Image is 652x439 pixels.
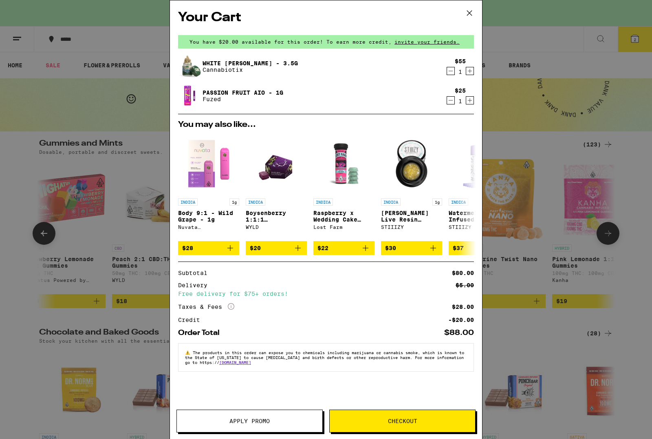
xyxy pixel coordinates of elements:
button: Add to bag [313,241,374,255]
div: Taxes & Fees [178,303,234,310]
button: Decrement [447,67,455,75]
h2: You may also like... [178,121,474,129]
div: Free delivery for $75+ orders! [178,291,474,297]
p: INDICA [246,198,265,206]
p: [PERSON_NAME] Live Resin Diamonds - 1g [381,210,442,223]
div: Order Total [178,329,225,337]
button: Increment [466,96,474,104]
div: STIIIZY [449,224,510,230]
a: White [PERSON_NAME] - 3.5g [203,60,298,67]
img: WYLD - Boysenberry 1:1:1 THC:CBD:CBN Gummies [254,133,298,194]
button: Checkout [329,410,476,432]
span: invite your friends. [392,39,463,44]
span: $37 [453,245,464,251]
span: $28 [182,245,193,251]
div: WYLD [246,224,307,230]
a: Passion Fruit AIO - 1g [203,89,283,96]
div: Credit [178,317,206,323]
img: STIIIZY - Mochi Gelato Live Resin Diamonds - 1g [381,133,442,194]
h2: Your Cart [178,9,474,27]
div: -$20.00 [448,317,474,323]
a: Open page for Watermelon Z Infused 5-Pack - 2.5g from STIIIZY [449,133,510,241]
a: Open page for Body 9:1 - Wild Grape - 1g from Nuvata (CA) [178,133,239,241]
div: Nuvata ([GEOGRAPHIC_DATA]) [178,224,239,230]
div: 1 [455,69,466,75]
p: Body 9:1 - Wild Grape - 1g [178,210,239,223]
button: Decrement [447,96,455,104]
button: Increment [466,67,474,75]
div: You have $20.00 available for this order! To earn more credit,invite your friends. [178,35,474,49]
p: Raspberry x Wedding Cake Live Resin Gummies [313,210,374,223]
button: Add to bag [449,241,510,255]
span: Checkout [388,418,417,424]
p: 1g [229,198,239,206]
div: $28.00 [452,304,474,310]
div: 1 [455,98,466,104]
p: INDICA [381,198,401,206]
div: Delivery [178,282,213,288]
p: 1g [432,198,442,206]
a: [DOMAIN_NAME] [219,360,251,365]
span: The products in this order can expose you to chemicals including marijuana or cannabis smoke, whi... [185,350,464,365]
button: Add to bag [178,241,239,255]
a: Open page for Raspberry x Wedding Cake Live Resin Gummies from Lost Farm [313,133,374,241]
span: $22 [317,245,328,251]
span: ⚠️ [185,350,193,355]
div: STIIIZY [381,224,442,230]
button: Apply Promo [176,410,323,432]
img: Lost Farm - Raspberry x Wedding Cake Live Resin Gummies [313,133,374,194]
button: Add to bag [381,241,442,255]
p: Cannabiotix [203,67,298,73]
img: Nuvata (CA) - Body 9:1 - Wild Grape - 1g [178,133,239,194]
a: Open page for Mochi Gelato Live Resin Diamonds - 1g from STIIIZY [381,133,442,241]
div: $55 [455,58,466,64]
p: INDICA [313,198,333,206]
div: Subtotal [178,270,213,276]
p: Fuzed [203,96,283,102]
img: STIIIZY - Watermelon Z Infused 5-Pack - 2.5g [449,133,510,194]
div: $5.00 [456,282,474,288]
div: Lost Farm [313,224,374,230]
span: Apply Promo [229,418,270,424]
span: $20 [250,245,261,251]
p: Boysenberry 1:1:1 THC:CBD:CBN Gummies [246,210,307,223]
img: White Walker OG - 3.5g [178,55,201,78]
span: $30 [385,245,396,251]
a: Open page for Boysenberry 1:1:1 THC:CBD:CBN Gummies from WYLD [246,133,307,241]
span: You have $20.00 available for this order! To earn more credit, [189,39,392,44]
div: $25 [455,87,466,94]
p: Watermelon Z Infused 5-Pack - 2.5g [449,210,510,223]
div: $80.00 [452,270,474,276]
img: Passion Fruit AIO - 1g [178,84,201,107]
div: $88.00 [444,329,474,337]
button: Add to bag [246,241,307,255]
p: INDICA [449,198,468,206]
